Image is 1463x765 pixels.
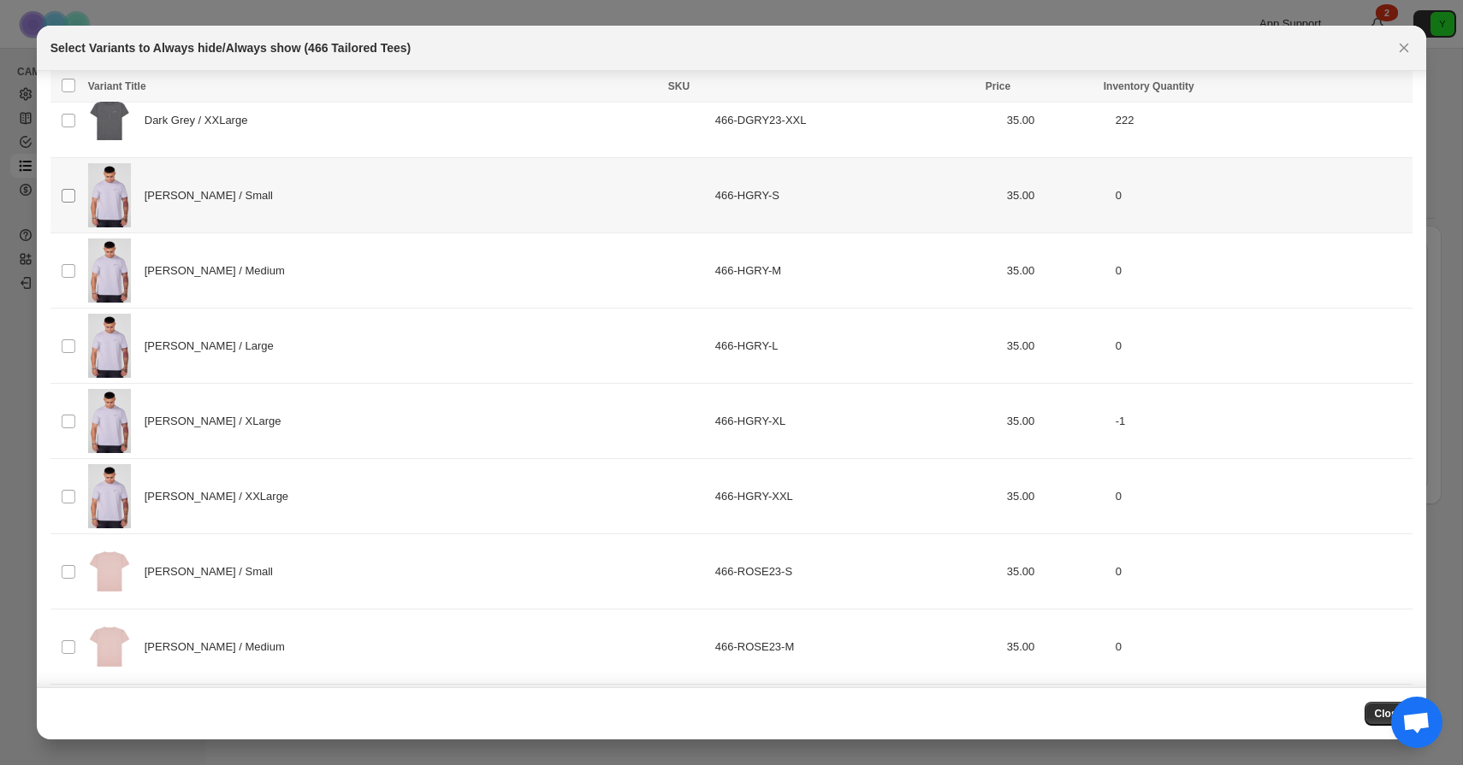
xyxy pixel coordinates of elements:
[710,459,1002,534] td: 466-HGRY-XXL
[986,80,1010,92] span: Price
[710,685,1002,760] td: 466-ROSE23-L
[1111,233,1413,309] td: 0
[1002,384,1111,459] td: 35.00
[1111,685,1413,760] td: 0
[668,80,690,92] span: SKU
[88,539,131,603] img: 466_sepia-rose_001_08_03_floor.jpg
[1111,309,1413,384] td: 0
[88,238,131,303] img: 466_heather-grey_001_ghost-drop_rudy_ecomm.jpg
[145,112,258,129] span: Dark Grey / XXLarge
[1111,158,1413,233] td: 0
[145,338,283,355] span: [PERSON_NAME] / Large
[1104,80,1194,92] span: Inventory Quantity
[88,464,131,528] img: 466_heather-grey_001_ghost-drop_rudy_ecomm.jpg
[88,615,131,679] img: 466_sepia-rose_001_08_03_floor.jpg
[710,534,1002,609] td: 466-ROSE23-S
[1111,83,1413,158] td: 222
[1375,707,1403,721] span: Close
[710,158,1002,233] td: 466-HGRY-S
[1002,459,1111,534] td: 35.00
[1002,534,1111,609] td: 35.00
[1391,697,1442,748] a: Open chat
[1392,36,1416,60] button: Close
[145,262,294,280] span: [PERSON_NAME] / Medium
[1111,384,1413,459] td: -1
[1002,309,1111,384] td: 35.00
[88,389,131,453] img: 466_heather-grey_001_ghost-drop_rudy_ecomm.jpg
[1002,685,1111,760] td: 35.00
[710,309,1002,384] td: 466-HGRY-L
[88,88,131,152] img: 466_dark-grey_001_08_03_floor.jpg
[1002,158,1111,233] td: 35.00
[1111,534,1413,609] td: 0
[88,163,131,227] img: 466_heather-grey_001_ghost-drop_rudy_ecomm.jpg
[145,488,298,505] span: [PERSON_NAME] / XXLarge
[1002,233,1111,309] td: 35.00
[145,638,294,656] span: [PERSON_NAME] / Medium
[1002,609,1111,685] td: 35.00
[710,233,1002,309] td: 466-HGRY-M
[88,80,146,92] span: Variant Title
[145,563,282,580] span: [PERSON_NAME] / Small
[145,413,291,430] span: [PERSON_NAME] / XLarge
[1002,83,1111,158] td: 35.00
[1111,459,1413,534] td: 0
[710,83,1002,158] td: 466-DGRY23-XXL
[50,39,411,56] h2: Select Variants to Always hide/Always show (466 Tailored Tees)
[145,187,282,204] span: [PERSON_NAME] / Small
[1111,609,1413,685] td: 0
[1365,702,1413,726] button: Close
[710,609,1002,685] td: 466-ROSE23-M
[88,314,131,378] img: 466_heather-grey_001_ghost-drop_rudy_ecomm.jpg
[710,384,1002,459] td: 466-HGRY-XL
